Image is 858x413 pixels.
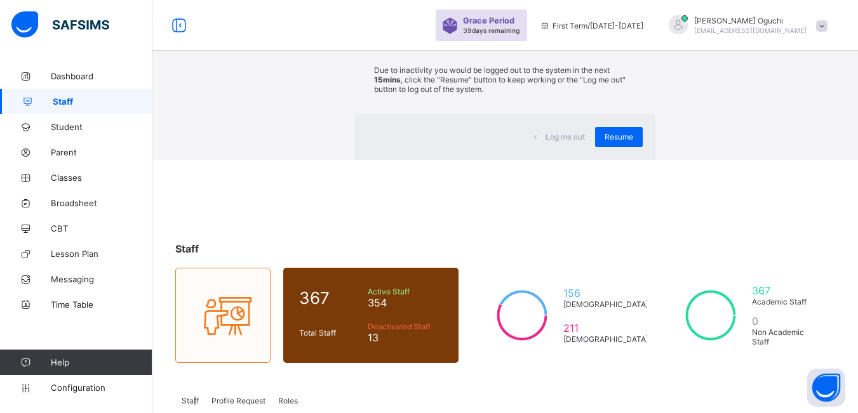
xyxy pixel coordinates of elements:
[752,297,819,306] span: Academic Staff
[374,75,401,84] strong: 15mins
[752,315,819,327] span: 0
[53,96,152,107] span: Staff
[51,383,152,393] span: Configuration
[463,27,519,34] span: 39 days remaining
[175,242,199,255] span: Staff
[563,287,648,299] span: 156
[296,325,365,341] div: Total Staff
[540,21,643,30] span: session/term information
[51,299,152,310] span: Time Table
[51,122,152,132] span: Student
[299,288,361,308] span: 367
[51,147,152,157] span: Parent
[563,334,648,344] span: [DEMOGRAPHIC_DATA]
[51,274,152,284] span: Messaging
[694,27,807,34] span: [EMAIL_ADDRESS][DOMAIN_NAME]
[605,132,633,141] span: Resume
[182,396,199,405] span: Staff
[752,284,819,297] span: 367
[563,299,648,309] span: [DEMOGRAPHIC_DATA]
[51,223,152,233] span: CBT
[51,173,152,183] span: Classes
[656,15,834,36] div: ChristinaOguchi
[211,396,265,405] span: Profile Request
[368,322,443,331] span: Deactivated Staff
[51,71,152,81] span: Dashboard
[11,11,109,38] img: safsims
[752,327,819,346] span: Non Academic Staff
[442,18,458,34] img: sticker-purple.71386a28dfed39d6af7621340158ba97.svg
[546,132,585,141] span: Log me out
[368,287,443,296] span: Active Staff
[368,331,443,344] span: 13
[463,16,514,25] span: Grace Period
[374,65,636,94] p: Due to inactivity you would be logged out to the system in the next , click the "Resume" button t...
[563,322,648,334] span: 211
[694,16,807,25] span: [PERSON_NAME] Oguchi
[51,198,152,208] span: Broadsheet
[51,249,152,259] span: Lesson Plan
[368,296,443,309] span: 354
[51,357,152,367] span: Help
[807,369,845,407] button: Open asap
[278,396,298,405] span: Roles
